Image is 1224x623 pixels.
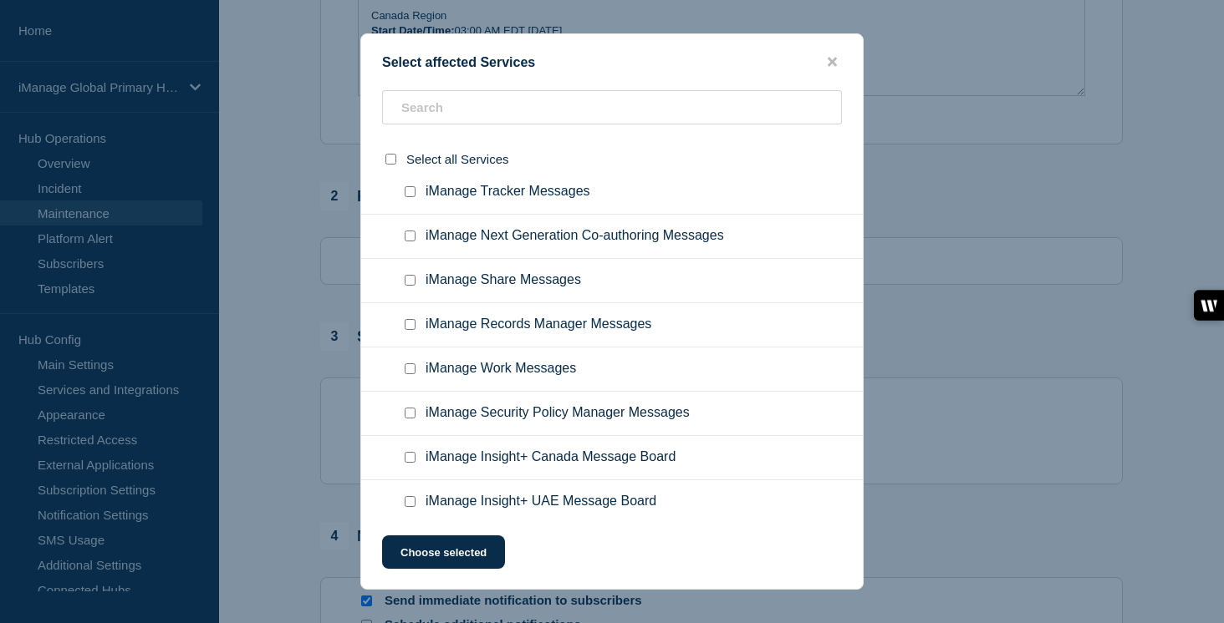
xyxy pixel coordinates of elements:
[426,361,576,377] span: iManage Work Messages
[405,363,416,374] input: iManage Work Messages checkbox
[406,152,509,166] span: Select all Services
[405,452,416,463] input: iManage Insight+ Canada Message Board checkbox
[382,90,842,124] input: Search
[405,319,416,330] input: iManage Records Manager Messages checkbox
[405,496,416,507] input: iManage Insight+ UAE Message Board checkbox
[405,408,416,418] input: iManage Security Policy Manager Messages checkbox
[385,154,396,165] input: select all checkbox
[426,317,651,333] span: iManage Records Manager Messages
[426,449,676,466] span: iManage Insight+ Canada Message Board
[426,228,724,245] span: iManage Next Generation Co-authoring Messages
[426,405,690,422] span: iManage Security Policy Manager Messages
[426,494,656,510] span: iManage Insight+ UAE Message Board
[426,184,590,200] span: iManage Tracker Messages
[823,54,842,70] button: close button
[361,54,863,70] div: Select affected Services
[405,186,416,197] input: iManage Tracker Messages checkbox
[426,272,581,289] span: iManage Share Messages
[405,275,416,286] input: iManage Share Messages checkbox
[405,230,416,241] input: iManage Next Generation Co-authoring Messages checkbox
[382,535,505,569] button: Choose selected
